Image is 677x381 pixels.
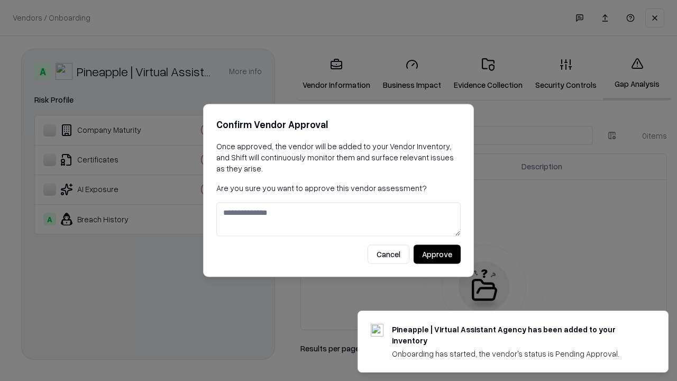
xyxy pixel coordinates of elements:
button: Approve [414,245,461,264]
button: Cancel [368,245,409,264]
div: Onboarding has started, the vendor's status is Pending Approval. [392,348,643,359]
h2: Confirm Vendor Approval [216,117,461,132]
div: Pineapple | Virtual Assistant Agency has been added to your inventory [392,324,643,346]
img: trypineapple.com [371,324,383,337]
p: Are you sure you want to approve this vendor assessment? [216,183,461,194]
p: Once approved, the vendor will be added to your Vendor Inventory, and Shift will continuously mon... [216,141,461,174]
